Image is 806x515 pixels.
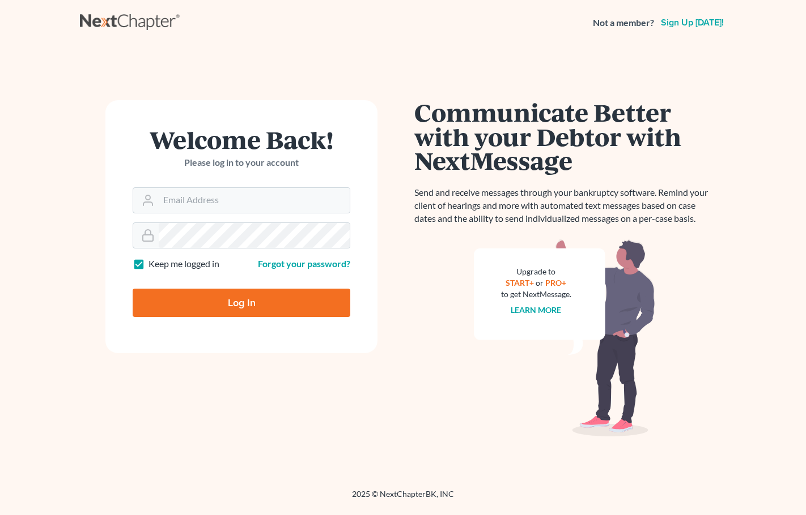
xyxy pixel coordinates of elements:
h1: Communicate Better with your Debtor with NextMessage [414,100,715,173]
h1: Welcome Back! [133,127,350,152]
strong: Not a member? [593,16,654,29]
a: Learn more [511,305,562,315]
a: Sign up [DATE]! [659,18,726,27]
div: Upgrade to [501,266,571,277]
img: nextmessage_bg-59042aed3d76b12b5cd301f8e5b87938c9018125f34e5fa2b7a6b67550977c72.svg [474,239,655,437]
input: Email Address [159,188,350,213]
p: Please log in to your account [133,156,350,169]
span: or [536,278,544,287]
div: to get NextMessage. [501,289,571,300]
label: Keep me logged in [149,257,219,271]
input: Log In [133,289,350,317]
div: 2025 © NextChapterBK, INC [80,488,726,509]
a: PRO+ [546,278,567,287]
a: Forgot your password? [258,258,350,269]
a: START+ [506,278,534,287]
p: Send and receive messages through your bankruptcy software. Remind your client of hearings and mo... [414,186,715,225]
